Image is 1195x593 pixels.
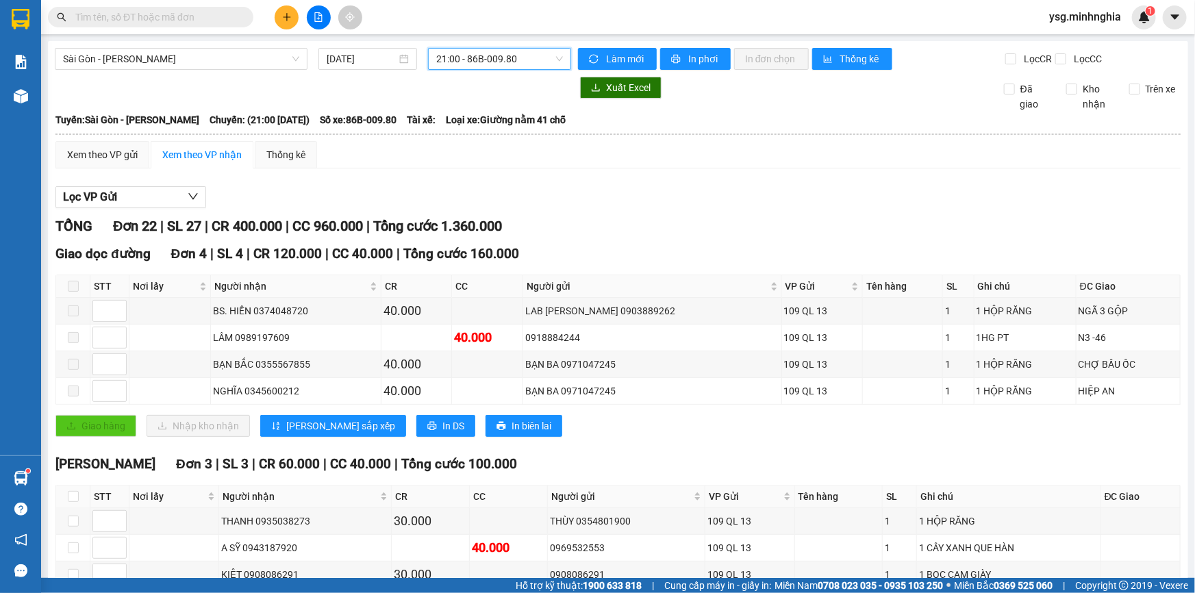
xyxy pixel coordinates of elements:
[366,218,370,234] span: |
[205,218,208,234] span: |
[734,48,809,70] button: In đơn chọn
[213,357,379,372] div: BẠN BẮC 0355567855
[210,246,214,262] span: |
[213,303,379,318] div: BS. HIỀN 0374048720
[486,415,562,437] button: printerIn biên lai
[775,578,943,593] span: Miền Nam
[416,415,475,437] button: printerIn DS
[883,485,917,508] th: SL
[14,564,27,577] span: message
[6,47,261,64] li: 02523854854
[147,415,250,437] button: downloadNhập kho nhận
[327,51,397,66] input: 12/08/2025
[671,54,683,65] span: printer
[275,5,299,29] button: plus
[785,279,849,294] span: VP Gửi
[217,246,243,262] span: SL 4
[162,147,242,162] div: Xem theo VP nhận
[79,9,194,26] b: [PERSON_NAME]
[286,418,395,433] span: [PERSON_NAME] sắp xếp
[90,275,129,298] th: STT
[6,6,75,75] img: logo.jpg
[63,188,117,205] span: Lọc VP Gửi
[210,112,310,127] span: Chuyến: (21:00 [DATE])
[994,580,1053,591] strong: 0369 525 060
[160,218,164,234] span: |
[79,50,90,61] span: phone
[1077,298,1181,325] td: NGÃ 3 GỘP
[133,279,197,294] span: Nơi lấy
[252,456,255,472] span: |
[373,218,502,234] span: Tổng cước 1.360.000
[784,383,861,399] div: 109 QL 13
[90,485,129,508] th: STT
[1101,485,1181,508] th: ĐC Giao
[652,578,654,593] span: |
[945,357,971,372] div: 1
[812,48,892,70] button: bar-chartThống kê
[946,583,951,588] span: ⚪️
[221,514,389,529] div: THANH 0935038273
[885,567,914,582] div: 1
[1063,578,1065,593] span: |
[345,12,355,22] span: aim
[527,279,768,294] span: Người gửi
[977,303,1074,318] div: 1 HỘP RĂNG
[307,5,331,29] button: file-add
[795,485,883,508] th: Tên hàng
[919,567,1098,582] div: 1 BỌC CAM GIÀY
[12,9,29,29] img: logo-vxr
[213,330,379,345] div: LÂM 0989197609
[216,456,219,472] span: |
[314,12,323,22] span: file-add
[247,246,250,262] span: |
[67,147,138,162] div: Xem theo VP gửi
[323,456,327,472] span: |
[79,33,90,44] span: environment
[1077,378,1181,405] td: HIỆP AN
[705,508,795,535] td: 109 QL 13
[705,562,795,588] td: 109 QL 13
[394,456,398,472] span: |
[394,565,467,584] div: 30.000
[63,49,299,69] span: Sài Gòn - Phan Rí
[591,83,601,94] span: download
[171,246,207,262] span: Đơn 4
[943,275,974,298] th: SL
[1068,51,1104,66] span: Lọc CC
[213,383,379,399] div: NGHĨA 0345600212
[885,540,914,555] div: 1
[397,246,400,262] span: |
[977,383,1074,399] div: 1 HỘP RĂNG
[446,112,566,127] span: Loại xe: Giường nằm 41 chỗ
[550,540,703,555] div: 0969532553
[1018,51,1054,66] span: Lọc CR
[188,191,199,202] span: down
[525,383,779,399] div: BẠN BA 0971047245
[320,112,397,127] span: Số xe: 86B-009.80
[383,381,450,401] div: 40.000
[176,456,212,472] span: Đơn 3
[260,415,406,437] button: sort-ascending[PERSON_NAME] sắp xếp
[660,48,731,70] button: printerIn phơi
[381,275,453,298] th: CR
[55,114,199,125] b: Tuyến: Sài Gòn - [PERSON_NAME]
[974,275,1077,298] th: Ghi chú
[55,246,151,262] span: Giao dọc đường
[221,567,389,582] div: KIỆT 0908086291
[403,246,519,262] span: Tổng cước 160.000
[6,86,238,108] b: GỬI : [GEOGRAPHIC_DATA]
[818,580,943,591] strong: 0708 023 035 - 0935 103 250
[578,48,657,70] button: syncLàm mới
[977,357,1074,372] div: 1 HỘP RĂNG
[1169,11,1181,23] span: caret-down
[919,514,1098,529] div: 1 HỘP RĂNG
[472,538,545,557] div: 40.000
[863,275,943,298] th: Tên hàng
[14,533,27,546] span: notification
[286,218,289,234] span: |
[919,540,1098,555] div: 1 CÂY XANH QUE HÀN
[167,218,201,234] span: SL 27
[664,578,771,593] span: Cung cấp máy in - giấy in:
[550,567,703,582] div: 0908086291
